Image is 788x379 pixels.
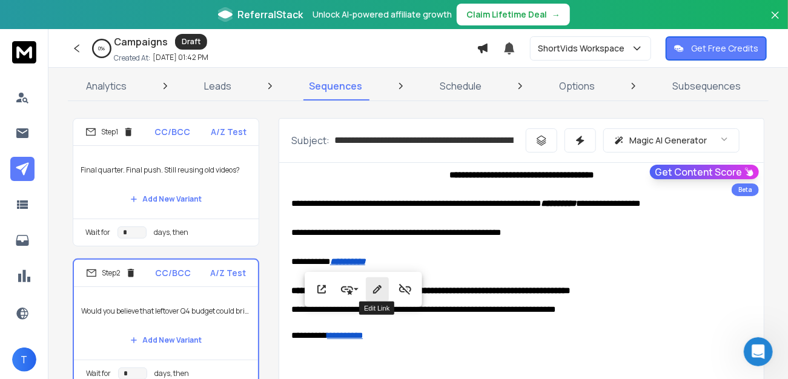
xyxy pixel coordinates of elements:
[79,71,134,101] a: Analytics
[665,71,748,101] a: Subsequences
[162,267,242,315] button: Help
[81,267,161,315] button: Messages
[552,71,602,101] a: Options
[81,153,251,187] p: Final quarter. Final push. Still reusing old videos?
[744,337,773,366] iframe: Intercom live chat
[176,19,200,44] img: Profile image for Lakshita
[192,297,211,306] span: Help
[310,277,333,302] button: Open Link
[86,79,127,93] p: Analytics
[650,165,759,179] button: Get Content Score
[732,183,759,196] div: Beta
[767,7,783,36] button: Close banner
[121,187,211,211] button: Add New Variant
[86,268,136,278] div: Step 2
[81,294,251,328] p: Would you believe that leftover Q4 budget could bring 10X visibility?
[603,128,740,153] button: Magic AI Generator
[309,79,362,93] p: Sequences
[153,53,208,62] p: [DATE] 01:42 PM
[208,19,230,41] div: Close
[12,163,230,209] div: Send us a messageWe typically reply in under 30 minutes
[25,226,98,239] span: Search for help
[154,126,190,138] p: CC/BCC
[25,173,202,186] div: Send us a message
[154,228,188,237] p: days, then
[237,7,303,22] span: ReferralStack
[691,42,758,54] p: Get Free Credits
[210,267,246,279] p: A/Z Test
[552,8,560,21] span: →
[153,19,177,44] img: Profile image for Raj
[86,369,111,378] p: Wait for
[18,220,225,245] button: Search for help
[121,328,211,352] button: Add New Variant
[24,107,218,148] p: How can we assist you [DATE]?
[99,45,105,52] p: 0 %
[73,118,259,246] li: Step1CC/BCCA/Z TestFinal quarter. Final push. Still reusing old videos?Add New VariantWait forday...
[666,36,767,61] button: Get Free Credits
[101,297,142,306] span: Messages
[440,79,482,93] p: Schedule
[291,133,329,148] p: Subject:
[114,53,150,63] p: Created At:
[538,42,629,54] p: ShortVids Workspace
[85,127,134,137] div: Step 1
[154,369,189,378] p: days, then
[12,348,36,372] button: T
[432,71,489,101] a: Schedule
[175,34,207,50] div: Draft
[338,277,361,302] button: Style
[457,4,570,25] button: Claim Lifetime Deal→
[156,267,191,279] p: CC/BCC
[359,302,394,315] div: Edit Link
[114,35,168,49] h1: Campaigns
[559,79,595,93] p: Options
[18,249,225,285] div: Optimizing Warmup Settings in ReachInbox
[130,19,154,44] img: Profile image for Rohan
[204,79,231,93] p: Leads
[24,25,105,41] img: logo
[25,254,203,280] div: Optimizing Warmup Settings in ReachInbox
[85,228,110,237] p: Wait for
[211,126,247,138] p: A/Z Test
[197,71,239,101] a: Leads
[672,79,741,93] p: Subsequences
[27,297,54,306] span: Home
[25,186,202,199] div: We typically reply in under 30 minutes
[629,134,707,147] p: Magic AI Generator
[313,8,452,21] p: Unlock AI-powered affiliate growth
[24,86,218,107] p: Hi Takeen 👋
[302,71,369,101] a: Sequences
